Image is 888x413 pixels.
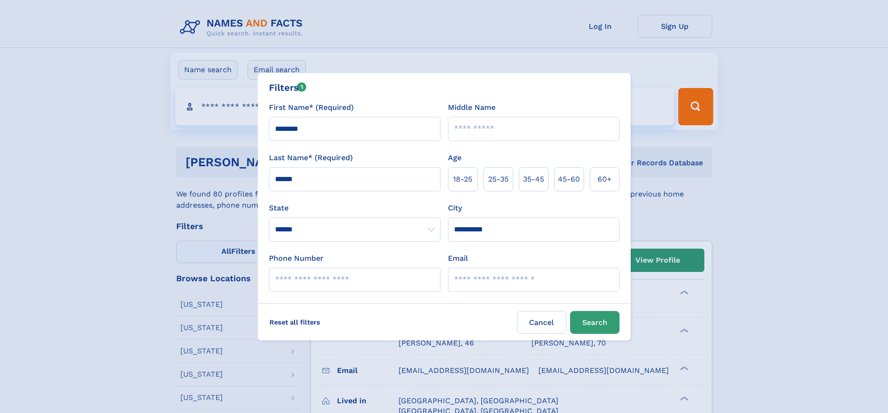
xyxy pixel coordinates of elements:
[517,311,566,334] label: Cancel
[269,102,354,113] label: First Name* (Required)
[269,152,353,163] label: Last Name* (Required)
[570,311,620,334] button: Search
[269,81,307,95] div: Filters
[269,203,441,214] label: State
[448,152,461,163] label: Age
[523,174,544,185] span: 35‑45
[558,174,580,185] span: 45‑60
[448,102,496,113] label: Middle Name
[263,311,326,333] label: Reset all filters
[448,203,462,214] label: City
[453,174,472,185] span: 18‑25
[598,174,612,185] span: 60+
[269,253,324,264] label: Phone Number
[488,174,509,185] span: 25‑35
[448,253,468,264] label: Email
